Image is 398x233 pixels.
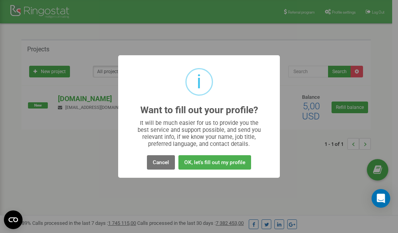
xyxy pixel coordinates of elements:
button: Open CMP widget [4,210,23,229]
button: OK, let's fill out my profile [178,155,251,170]
button: Cancel [147,155,175,170]
div: Open Intercom Messenger [372,189,390,208]
div: It will be much easier for us to provide you the best service and support possible, and send you ... [134,119,265,147]
div: i [197,69,201,95]
h2: Want to fill out your profile? [140,105,258,116]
